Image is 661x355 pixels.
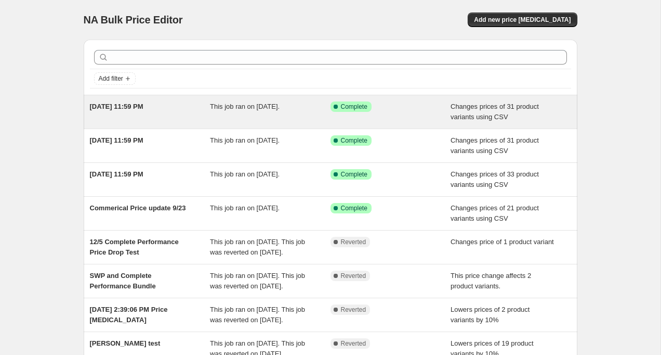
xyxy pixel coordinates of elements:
[99,74,123,83] span: Add filter
[210,204,280,212] span: This job ran on [DATE].
[210,306,305,324] span: This job ran on [DATE]. This job was reverted on [DATE].
[90,103,143,110] span: [DATE] 11:59 PM
[451,204,539,222] span: Changes prices of 21 product variants using CSV
[210,272,305,290] span: This job ran on [DATE]. This job was reverted on [DATE].
[210,170,280,178] span: This job ran on [DATE].
[451,306,530,324] span: Lowers prices of 2 product variants by 10%
[90,306,168,324] span: [DATE] 2:39:06 PM Price [MEDICAL_DATA]
[341,170,367,179] span: Complete
[341,306,366,314] span: Reverted
[84,14,183,26] span: NA Bulk Price Editor
[90,238,179,256] span: 12/5 Complete Performance Price Drop Test
[341,272,366,280] span: Reverted
[210,238,305,256] span: This job ran on [DATE]. This job was reverted on [DATE].
[341,136,367,145] span: Complete
[451,272,531,290] span: This price change affects 2 product variants.
[90,339,161,347] span: [PERSON_NAME] test
[474,16,571,24] span: Add new price [MEDICAL_DATA]
[90,204,186,212] span: Commerical Price update 9/23
[90,272,156,290] span: SWP and Complete Performance Bundle
[90,170,143,178] span: [DATE] 11:59 PM
[341,204,367,212] span: Complete
[468,12,577,27] button: Add new price [MEDICAL_DATA]
[94,72,136,85] button: Add filter
[210,136,280,144] span: This job ran on [DATE].
[210,103,280,110] span: This job ran on [DATE].
[451,136,539,155] span: Changes prices of 31 product variants using CSV
[451,103,539,121] span: Changes prices of 31 product variants using CSV
[451,170,539,188] span: Changes prices of 33 product variants using CSV
[451,238,554,246] span: Changes price of 1 product variant
[341,238,366,246] span: Reverted
[90,136,143,144] span: [DATE] 11:59 PM
[341,103,367,111] span: Complete
[341,339,366,348] span: Reverted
